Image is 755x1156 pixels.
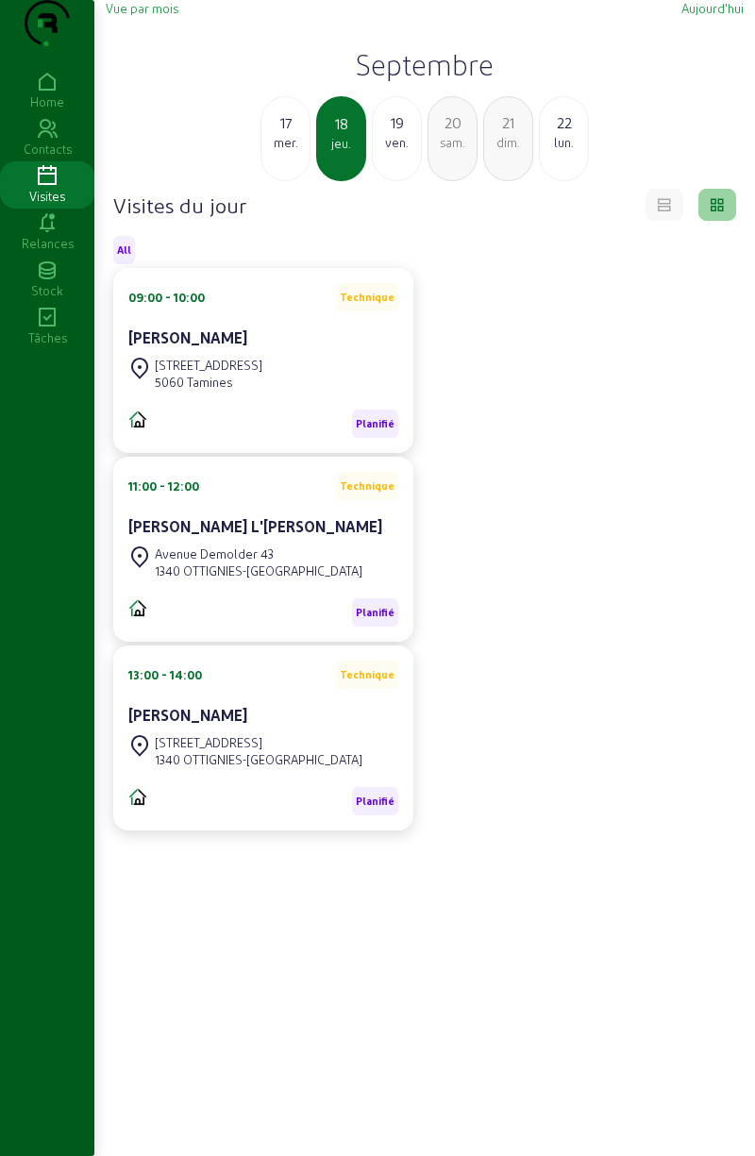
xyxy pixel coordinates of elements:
div: 1340 OTTIGNIES-[GEOGRAPHIC_DATA] [155,751,362,768]
h4: Visites du jour [113,192,246,218]
div: 1340 OTTIGNIES-[GEOGRAPHIC_DATA] [155,562,362,579]
div: [STREET_ADDRESS] [155,357,262,374]
div: mer. [261,134,310,151]
div: 22 [540,111,588,134]
div: ven. [373,134,421,151]
div: 17 [261,111,310,134]
div: 20 [428,111,477,134]
cam-card-title: [PERSON_NAME] [128,328,247,346]
div: jeu. [318,135,364,152]
div: 09:00 - 10:00 [128,289,205,306]
div: 19 [373,111,421,134]
div: lun. [540,134,588,151]
div: 21 [484,111,532,134]
div: [STREET_ADDRESS] [155,734,362,751]
img: CIME [128,410,147,428]
div: 11:00 - 12:00 [128,477,199,494]
span: Aujourd'hui [681,1,744,15]
div: 18 [318,112,364,135]
div: 13:00 - 14:00 [128,666,202,683]
img: CIME [128,787,147,806]
span: Planifié [356,606,394,619]
span: Technique [340,668,394,681]
span: Technique [340,479,394,493]
img: CIME [128,598,147,617]
span: Planifié [356,795,394,808]
span: Planifié [356,417,394,430]
div: Avenue Demolder 43 [155,545,362,562]
div: 5060 Tamines [155,374,262,391]
cam-card-title: [PERSON_NAME] L'[PERSON_NAME] [128,517,382,535]
div: sam. [428,134,477,151]
span: Technique [340,291,394,304]
div: dim. [484,134,532,151]
span: Vue par mois [106,1,178,15]
cam-card-title: [PERSON_NAME] [128,706,247,724]
span: All [117,243,131,257]
h2: Septembre [106,47,744,81]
